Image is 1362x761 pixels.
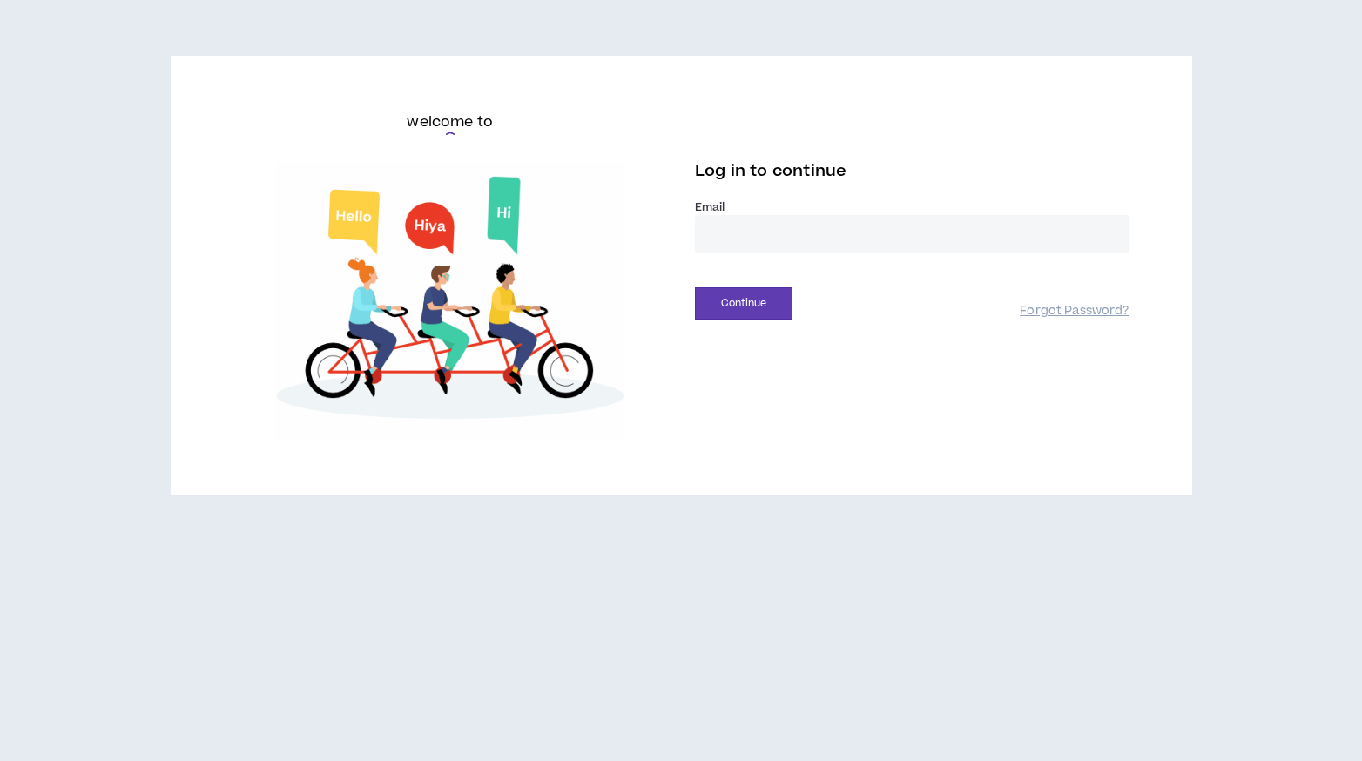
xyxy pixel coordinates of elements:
a: Forgot Password? [1020,303,1129,320]
h6: welcome to [407,111,493,132]
span: Log in to continue [695,160,846,182]
img: Welcome to Wripple [233,162,668,440]
button: Continue [695,287,792,320]
label: Email [695,199,1129,215]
